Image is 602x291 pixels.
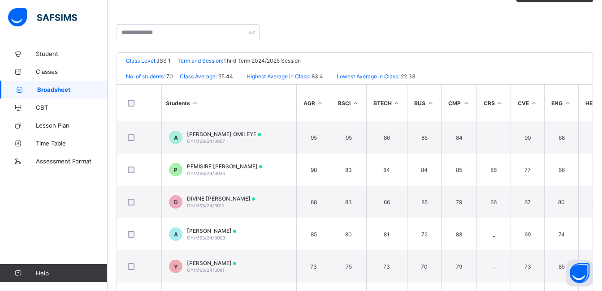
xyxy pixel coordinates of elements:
th: AGR [296,85,331,121]
span: Broadsheet [37,86,108,93]
td: 73 [511,250,545,282]
td: 86 [366,186,407,218]
td: 95 [296,121,331,154]
span: Highest Average in Class: [247,73,310,80]
span: CBT [36,104,108,111]
th: CVE [511,85,545,121]
span: [PERSON_NAME] [187,227,236,234]
i: Sort in Ascending Order [352,100,359,107]
td: _ [476,250,511,282]
span: [PERSON_NAME] OMILEYE [187,131,261,137]
span: A [174,134,178,141]
span: 55.44 [217,73,233,80]
td: 80 [331,218,366,250]
td: 83 [331,154,366,186]
th: CRS [476,85,511,121]
span: Term and Session: [178,57,223,64]
td: 68 [544,121,578,154]
span: D [174,199,178,205]
span: Lowest Average in Class: [337,73,399,80]
td: 95 [331,121,366,154]
td: 70 [407,250,441,282]
span: Time Table [36,140,108,147]
span: 83.4 [310,73,323,80]
i: Sort in Ascending Order [496,100,504,107]
span: P [174,167,178,173]
span: OY/MSS/24/3026 [187,171,225,176]
td: 73 [366,250,407,282]
img: safsims [8,8,77,27]
span: Help [36,270,107,277]
i: Sort in Ascending Order [427,100,434,107]
i: Sort in Ascending Order [530,100,538,107]
td: 86 [476,154,511,186]
td: 84 [441,121,476,154]
td: 77 [511,154,545,186]
span: JSS 1 [156,57,171,64]
td: 81 [366,218,407,250]
td: 84 [407,154,441,186]
td: 85 [441,154,476,186]
td: _ [476,218,511,250]
th: CMP [441,85,476,121]
span: OY/MSS/24/3061 [187,267,225,273]
td: 80 [544,186,578,218]
td: _ [476,121,511,154]
i: Sort in Ascending Order [316,100,324,107]
i: Sort in Ascending Order [462,100,470,107]
td: 73 [296,250,331,282]
td: 66 [476,186,511,218]
td: 83 [331,186,366,218]
th: Students [162,85,296,121]
td: 67 [511,186,545,218]
th: BSCI [331,85,366,121]
td: 72 [407,218,441,250]
span: Student [36,50,108,57]
td: 66 [544,154,578,186]
td: 88 [296,186,331,218]
td: 86 [366,121,407,154]
th: BUS [407,85,441,121]
th: BTECH [366,85,407,121]
i: Sort in Ascending Order [393,100,401,107]
span: DIVINE [PERSON_NAME] [187,195,255,202]
td: 85 [296,218,331,250]
span: OY/MSS/24/3007 [187,138,225,144]
td: 85 [407,186,441,218]
td: 79 [441,186,476,218]
span: OY/MSS/24/3011 [187,203,224,208]
span: Class Average: [180,73,217,80]
span: Lesson Plan [36,122,108,129]
td: 79 [441,250,476,282]
td: 98 [296,154,331,186]
button: Open asap [566,260,593,287]
td: 74 [544,218,578,250]
span: Classes [36,68,108,75]
i: Sort Ascending [191,100,199,107]
span: Class Level: [126,57,156,64]
td: 69 [511,218,545,250]
th: ENG [544,85,578,121]
td: 90 [511,121,545,154]
span: 70 [165,73,173,80]
span: 22.33 [399,73,416,80]
span: A [174,231,178,238]
span: PEMISIRE [PERSON_NAME] [187,163,262,170]
td: 75 [331,250,366,282]
td: 88 [441,218,476,250]
span: [PERSON_NAME] [187,260,236,266]
span: No. of students: [126,73,165,80]
span: Third Term 2024/2025 Session [223,57,301,64]
i: Sort in Ascending Order [564,100,572,107]
span: OY/MSS/24/3003 [187,235,225,240]
td: 85 [544,250,578,282]
span: Y [174,263,178,270]
span: Assessment Format [36,158,108,165]
td: 84 [366,154,407,186]
td: 85 [407,121,441,154]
